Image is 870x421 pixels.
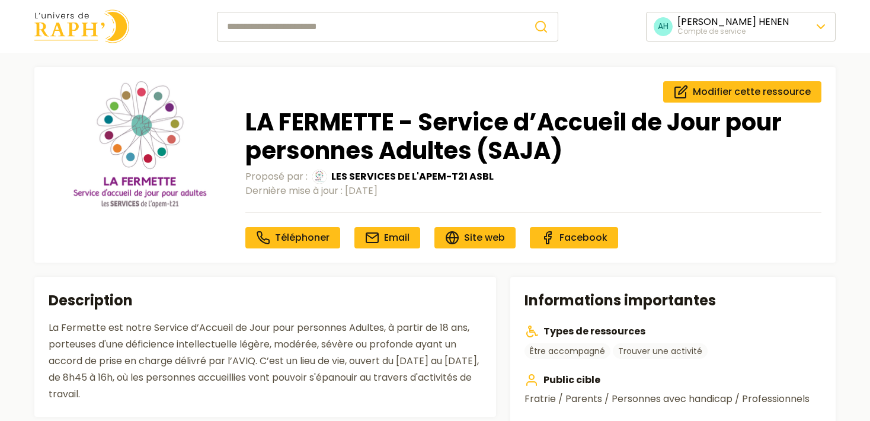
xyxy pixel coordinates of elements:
div: Dernière mise à jour : [245,184,821,198]
span: Proposé par : [245,170,308,184]
a: Être accompagné [524,343,610,359]
img: 1 [49,81,231,224]
div: La Fermette est notre Service d’Accueil de Jour pour personnes Adultes, à partir de 18 ans, porte... [49,320,482,403]
h2: Informations importantes [524,291,821,310]
a: Modifier cette ressource [663,81,821,103]
a: Facebook [530,227,618,248]
span: Email [384,231,410,244]
button: AH[PERSON_NAME] HENENCompte de service [646,12,836,42]
h2: Description [49,291,482,310]
span: Facebook [559,231,607,244]
span: AH [654,17,673,36]
a: Site web [434,227,516,248]
time: [DATE] [345,184,378,197]
span: HENEN [759,15,789,28]
span: Modifier cette ressource [693,85,811,99]
span: LES SERVICES DE L'APEM-T21 ASBL [331,170,494,184]
img: LES SERVICES DE L'APEM-T21 ASBL [312,170,327,184]
span: Téléphoner [275,231,330,244]
p: Fratrie / Parents / Personnes avec handicap / Professionnels [524,392,821,406]
img: Univers de Raph logo [34,9,129,43]
a: Email [354,227,420,248]
h3: Types de ressources [524,324,821,339]
a: LES SERVICES DE L'APEM-T21 ASBLLES SERVICES DE L'APEM-T21 ASBL [312,170,494,184]
a: Téléphoner [245,227,340,248]
button: Rechercher [524,12,558,42]
span: [PERSON_NAME] [677,15,756,28]
h3: Public cible [524,373,821,387]
h1: LA FERMETTE - Service d’Accueil de Jour pour personnes Adultes (SAJA) [245,108,821,165]
div: Compte de service [677,27,789,36]
span: Site web [464,231,505,244]
a: Trouver une activité [613,343,708,359]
